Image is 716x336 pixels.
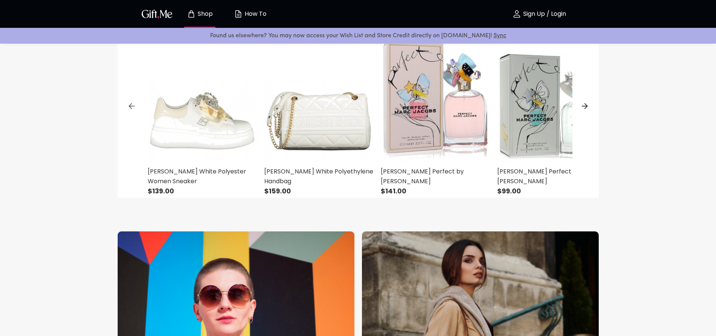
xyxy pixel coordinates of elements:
[148,6,257,162] img: Laura Biagiotti White Polyester Women Sneaker
[243,11,266,17] p: How To
[497,167,606,186] p: [PERSON_NAME] Perfect by [PERSON_NAME]
[264,6,373,196] a: Mario Valentino White Polyethylene Handbag[PERSON_NAME] White Polyethylene Handbag$159.00
[139,9,175,18] button: GiftMe Logo
[493,6,610,198] div: Marc Jacobs Perfect by Marc Jacobs[PERSON_NAME] Perfect by [PERSON_NAME]$99.00
[381,6,490,196] a: Marc Jacobs Perfect by Marc Jacobs[PERSON_NAME] Perfect by [PERSON_NAME]$141.00
[377,6,493,198] div: Marc Jacobs Perfect by Marc Jacobs[PERSON_NAME] Perfect by [PERSON_NAME]$141.00
[264,167,373,186] p: [PERSON_NAME] White Polyethylene Handbag
[148,186,257,196] p: $139.00
[144,6,260,198] div: Laura Biagiotti White Polyester Women Sneaker[PERSON_NAME] White Polyester Women Sneaker$139.00
[497,6,606,196] a: Marc Jacobs Perfect by Marc Jacobs[PERSON_NAME] Perfect by [PERSON_NAME]$99.00
[493,33,506,39] a: Sync
[148,167,257,186] p: [PERSON_NAME] White Polyester Women Sneaker
[502,2,577,26] button: Sign Up / Login
[234,9,243,18] img: how-to.svg
[381,186,490,196] p: $141.00
[140,8,174,19] img: GiftMe Logo
[148,6,257,196] a: Laura Biagiotti White Polyester Women Sneaker[PERSON_NAME] White Polyester Women Sneaker$139.00
[521,11,566,17] p: Sign Up / Login
[381,6,490,162] img: Marc Jacobs Perfect by Marc Jacobs
[264,6,373,162] img: Mario Valentino White Polyethylene Handbag
[179,2,221,26] button: Store page
[264,186,373,196] p: $159.00
[381,167,490,186] p: [PERSON_NAME] Perfect by [PERSON_NAME]
[497,6,606,162] img: Marc Jacobs Perfect by Marc Jacobs
[6,31,710,41] p: Found us elsewhere? You may now access your Wish List and Store Credit directly on [DOMAIN_NAME]!
[230,2,271,26] button: How To
[260,6,377,198] div: Mario Valentino White Polyethylene Handbag[PERSON_NAME] White Polyethylene Handbag$159.00
[497,186,606,196] p: $99.00
[196,11,213,17] p: Shop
